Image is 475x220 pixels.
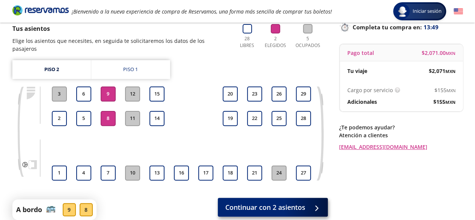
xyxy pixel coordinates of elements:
button: 20 [223,86,238,102]
button: 2 [52,111,67,126]
span: Continuar con 2 asientos [225,202,305,212]
button: 5 [76,111,91,126]
p: Completa tu compra en : [339,22,463,32]
p: Elige los asientos que necesites, en seguida te solicitaremos los datos de los pasajeros [12,37,229,53]
p: ¿Te podemos ayudar? [339,123,463,131]
button: English [454,7,463,16]
span: $ 2,071 [429,67,455,75]
p: Pago total [347,49,374,57]
button: 25 [271,111,287,126]
button: 11 [125,111,140,126]
span: $ 2,071.00 [422,49,455,57]
button: 17 [198,165,213,181]
small: MXN [445,68,455,74]
small: MXN [446,88,455,93]
p: Tu viaje [347,67,367,75]
button: 9 [101,86,116,102]
button: 27 [296,165,311,181]
p: Cargo por servicio [347,86,393,94]
a: Piso 2 [12,60,91,79]
a: [EMAIL_ADDRESS][DOMAIN_NAME] [339,143,463,151]
i: Brand Logo [12,5,69,16]
button: 12 [125,86,140,102]
button: 16 [174,165,189,181]
button: 6 [76,86,91,102]
a: Piso 1 [91,60,170,79]
button: 7 [101,165,116,181]
button: 8 [101,111,116,126]
em: ¡Bienvenido a la nueva experiencia de compra de Reservamos, una forma más sencilla de comprar tus... [72,8,332,15]
p: 5 Ocupados [294,35,322,49]
button: 19 [223,111,238,126]
button: 28 [296,111,311,126]
button: 21 [247,165,262,181]
div: 9 [63,203,76,216]
p: Adicionales [347,98,377,106]
p: Atención a clientes [339,131,463,139]
div: Piso 1 [123,66,138,73]
p: Tus asientos [12,24,229,33]
span: $ 155 [433,98,455,106]
div: 8 [80,203,93,216]
p: 28 Libres [237,35,258,49]
button: 4 [76,165,91,181]
button: 14 [149,111,164,126]
button: 3 [52,86,67,102]
span: $ 155 [434,86,455,94]
button: 15 [149,86,164,102]
span: Iniciar sesión [410,8,445,15]
small: MXN [445,99,455,105]
button: 29 [296,86,311,102]
button: 1 [52,165,67,181]
button: Continuar con 2 asientos [218,198,328,217]
a: Brand Logo [12,5,69,18]
button: 23 [247,86,262,102]
span: 13:49 [424,23,439,32]
button: 13 [149,165,164,181]
small: MXN [446,50,455,56]
button: 18 [223,165,238,181]
button: 10 [125,165,140,181]
p: 2 Elegidos [263,35,288,49]
button: 22 [247,111,262,126]
p: A bordo [16,205,42,215]
button: 26 [271,86,287,102]
button: 24 [271,165,287,181]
